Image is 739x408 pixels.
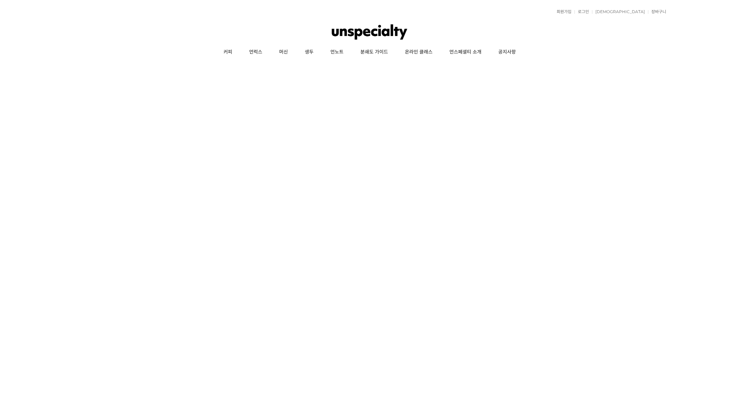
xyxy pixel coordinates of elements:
a: 회원가입 [553,10,571,14]
a: 온라인 클래스 [396,44,441,61]
a: 분쇄도 가이드 [352,44,396,61]
a: 언스페셜티 소개 [441,44,490,61]
a: 생두 [296,44,322,61]
a: 언럭스 [241,44,271,61]
img: 언스페셜티 몰 [332,22,408,42]
a: 공지사항 [490,44,524,61]
a: 언노트 [322,44,352,61]
a: [DEMOGRAPHIC_DATA] [592,10,645,14]
a: 머신 [271,44,296,61]
a: 로그인 [574,10,589,14]
a: 장바구니 [648,10,666,14]
a: 커피 [215,44,241,61]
